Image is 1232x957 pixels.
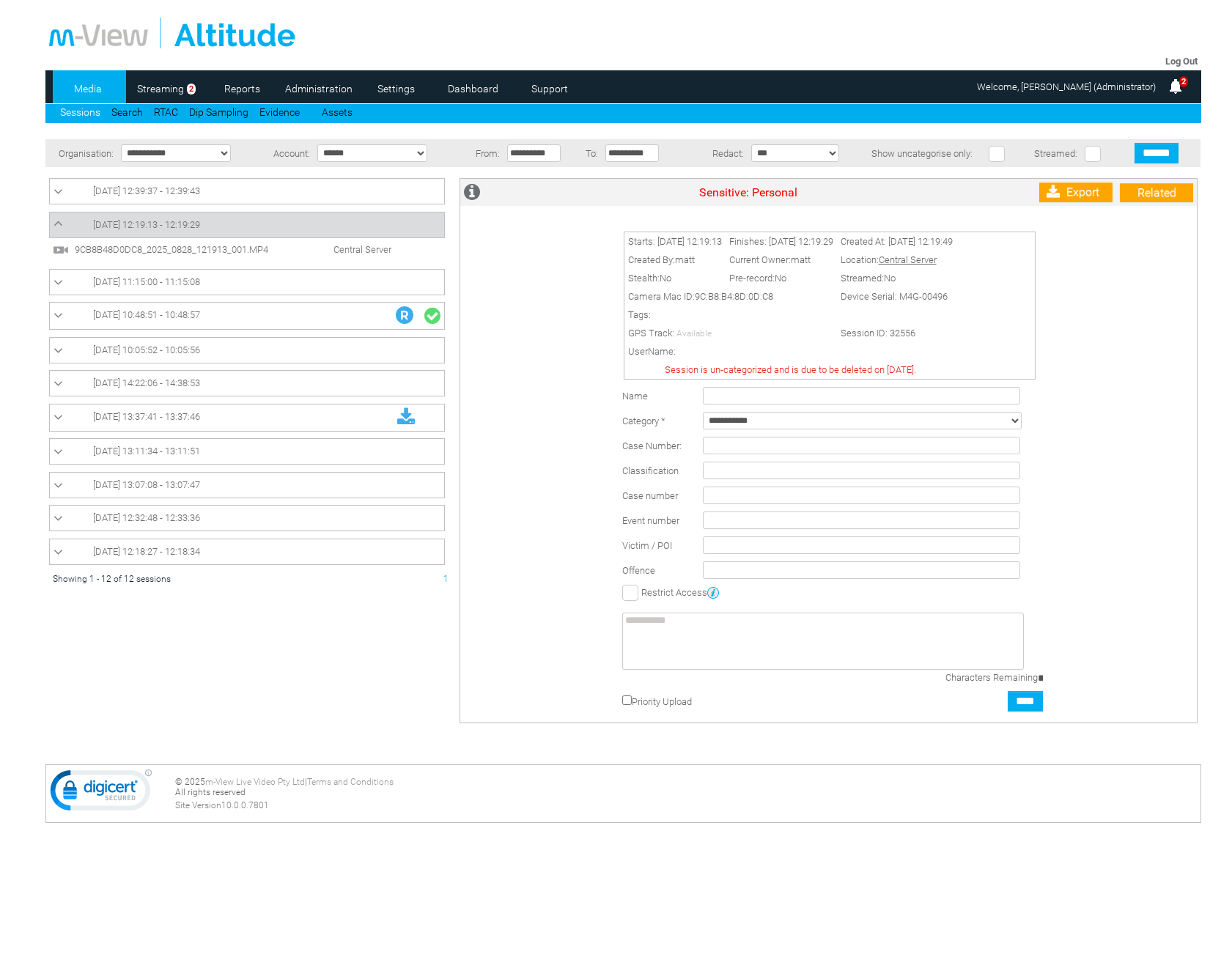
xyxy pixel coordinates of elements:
span: Show uncategorise only: [871,148,973,159]
a: Reports [207,78,278,100]
a: Settings [361,78,432,100]
span: Classification [622,465,679,476]
span: 1 [443,574,449,584]
a: Assets [322,106,353,118]
span: [DATE] 12:32:48 - 12:33:36 [93,512,200,523]
a: Dip Sampling [189,106,248,118]
td: Restrict Access [619,583,1047,602]
a: Related [1120,183,1193,202]
span: 32556 [890,328,915,339]
span: Tags: [628,309,651,320]
div: Site Version [175,800,1198,810]
a: [DATE] 12:19:13 - 12:19:29 [54,216,440,234]
a: Terms and Conditions [307,777,394,787]
td: Pre-record: [726,269,837,287]
span: 2 [1179,76,1188,87]
label: Name [622,391,648,402]
span: [DATE] 14:22:06 - 14:38:53 [93,377,200,388]
span: [DATE] 10:48:51 - 10:48:57 [93,309,200,320]
div: Characters Remaining [853,672,1043,684]
span: matt [675,254,695,265]
a: Streaming [130,78,192,100]
a: 9CB8B48D0DC8_2025_0828_121913_001.MP4 Central Server [53,243,399,254]
span: [DATE] 10:05:52 - 10:05:56 [93,344,200,355]
span: [DATE] 13:37:41 - 13:37:46 [93,411,200,422]
img: bell25.png [1167,78,1184,95]
span: Streamed: [1034,148,1077,159]
a: [DATE] 12:18:27 - 12:18:34 [54,543,440,561]
label: Category * [622,415,665,426]
span: Welcome, [PERSON_NAME] (Administrator) [977,81,1156,92]
span: Case Number: [622,440,682,451]
a: [DATE] 10:05:52 - 10:05:56 [54,341,440,359]
td: Organisation: [45,139,117,167]
span: 9C:B8:B4:8D:0D:C8 [695,291,773,302]
span: Offence [622,565,655,576]
a: Sessions [60,106,100,118]
span: Session is un-categorized and is due to be deleted on [DATE]. [665,364,916,375]
a: [DATE] 13:11:34 - 13:11:51 [54,443,440,460]
a: Evidence [259,106,300,118]
span: Event number [622,515,679,526]
a: Search [111,106,143,118]
td: Camera Mac ID: [624,287,837,306]
span: Session ID: [841,328,888,339]
span: Starts: [628,236,655,247]
span: M4G-00496 [899,291,948,302]
span: Created At: [841,236,886,247]
span: 2 [187,84,196,95]
span: Case number [622,490,678,501]
td: Current Owner: [726,251,837,269]
span: 10.0.0.7801 [221,800,269,810]
span: No [660,273,671,284]
td: Created By: [624,251,726,269]
span: [DATE] 12:19:13 - 12:19:29 [93,219,200,230]
label: Priority Upload [632,696,692,707]
a: Log Out [1165,56,1198,67]
span: matt [791,254,811,265]
span: Victim / POI [622,540,672,551]
a: Administration [284,78,355,100]
span: No [775,273,786,284]
td: Streamed: [837,269,956,287]
td: Sensitive: Personal [497,179,999,206]
span: GPS Track: [628,328,674,339]
a: [DATE] 14:22:06 - 14:38:53 [54,374,440,392]
span: [DATE] 11:15:00 - 11:15:08 [93,276,200,287]
span: Central Server [879,254,937,265]
a: [DATE] 12:39:37 - 12:39:43 [54,182,440,200]
a: [DATE] 13:37:41 - 13:37:46 [54,408,440,427]
img: R_Indication.svg [396,306,413,324]
span: [DATE] 13:11:34 - 13:11:51 [93,446,200,457]
a: Support [514,78,586,100]
span: No [884,273,896,284]
a: [DATE] 11:15:00 - 11:15:08 [54,273,440,291]
span: Central Server [297,244,399,255]
span: [DATE] 12:19:13 [657,236,722,247]
span: Device Serial: [841,291,897,302]
img: video24.svg [53,242,69,258]
span: Finishes: [729,236,767,247]
a: [DATE] 12:32:48 - 12:33:36 [54,509,440,527]
td: Location: [837,251,956,269]
td: To: [578,139,602,167]
div: © 2025 | All rights reserved [175,777,1198,810]
td: Redact: [676,139,748,167]
span: Showing 1 - 12 of 12 sessions [53,574,171,584]
span: [DATE] 12:19:29 [769,236,833,247]
span: [DATE] 13:07:08 - 13:07:47 [93,479,200,490]
a: [DATE] 10:48:51 - 10:48:57 [54,306,440,325]
span: [DATE] 12:18:27 - 12:18:34 [93,546,200,557]
td: From: [465,139,504,167]
span: UserName: [628,346,676,357]
span: 9CB8B48D0DC8_2025_0828_121913_001.MP4 [71,244,295,255]
img: DigiCert Secured Site Seal [50,769,152,819]
a: Dashboard [438,78,509,100]
a: Export [1039,182,1113,202]
a: RTAC [154,106,178,118]
a: Media [53,78,124,100]
td: Account: [259,139,313,167]
a: m-View Live Video Pty Ltd [205,777,305,787]
td: Stealth: [624,269,726,287]
span: [DATE] 12:19:49 [888,236,953,247]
